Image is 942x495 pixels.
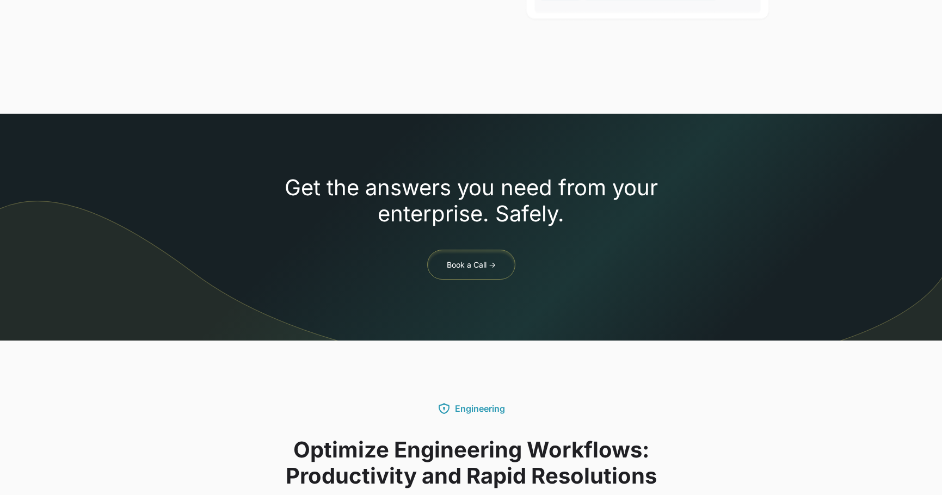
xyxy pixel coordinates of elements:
[447,259,496,270] div: Book a Call ->
[455,402,505,415] div: Engineering
[427,250,515,280] a: Book a Call ->
[888,443,942,495] iframe: Chat Widget
[123,437,820,489] h2: Optimize Engineering Workflows: Productivity and Rapid Resolutions
[285,175,658,227] h2: Get the answers you need from your enterprise. Safely.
